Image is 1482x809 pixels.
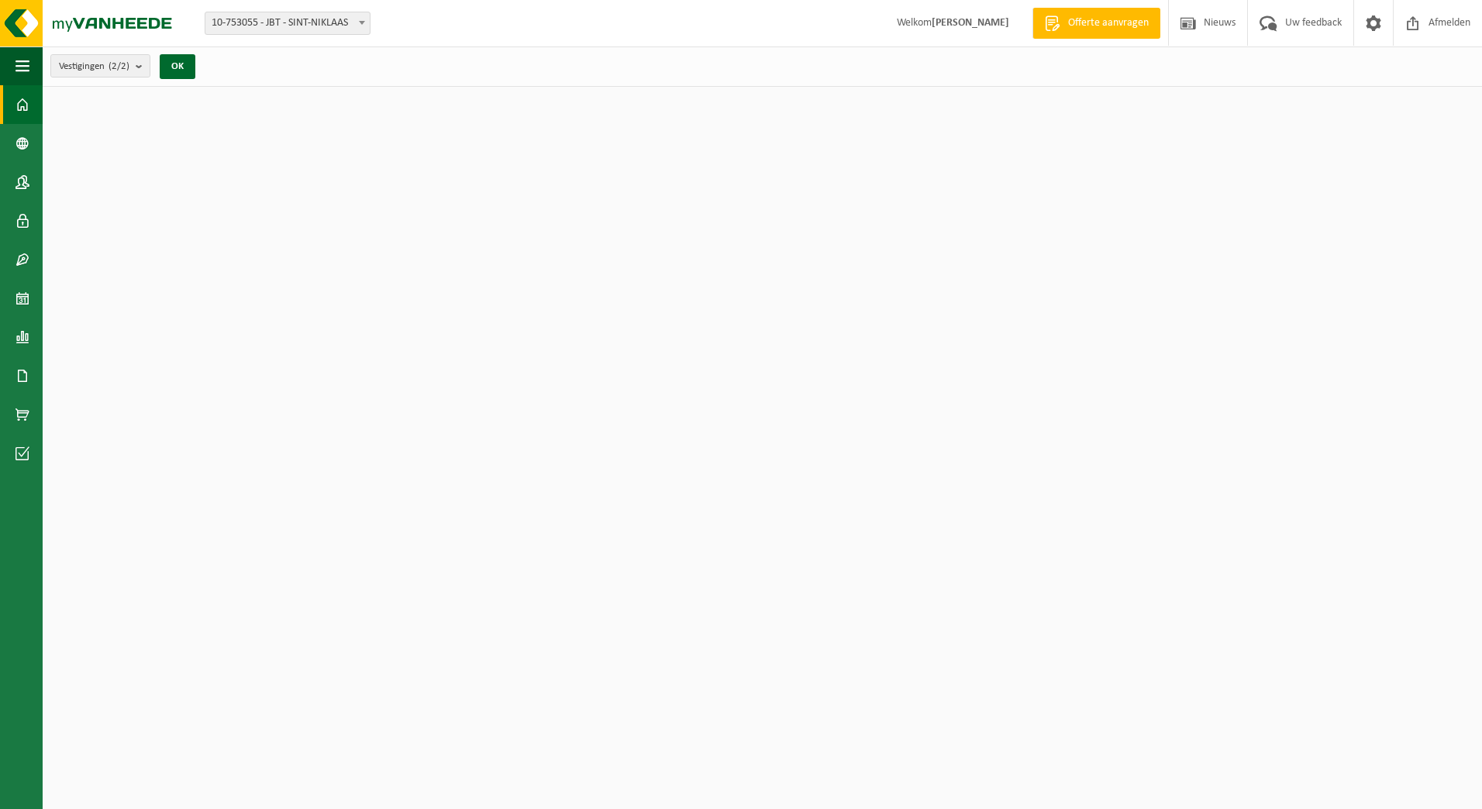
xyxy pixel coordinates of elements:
span: 10-753055 - JBT - SINT-NIKLAAS [205,12,370,35]
span: Offerte aanvragen [1064,15,1153,31]
strong: [PERSON_NAME] [932,17,1009,29]
button: Vestigingen(2/2) [50,54,150,77]
span: 10-753055 - JBT - SINT-NIKLAAS [205,12,370,34]
count: (2/2) [109,61,129,71]
a: Offerte aanvragen [1032,8,1160,39]
button: OK [160,54,195,79]
span: Vestigingen [59,55,129,78]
